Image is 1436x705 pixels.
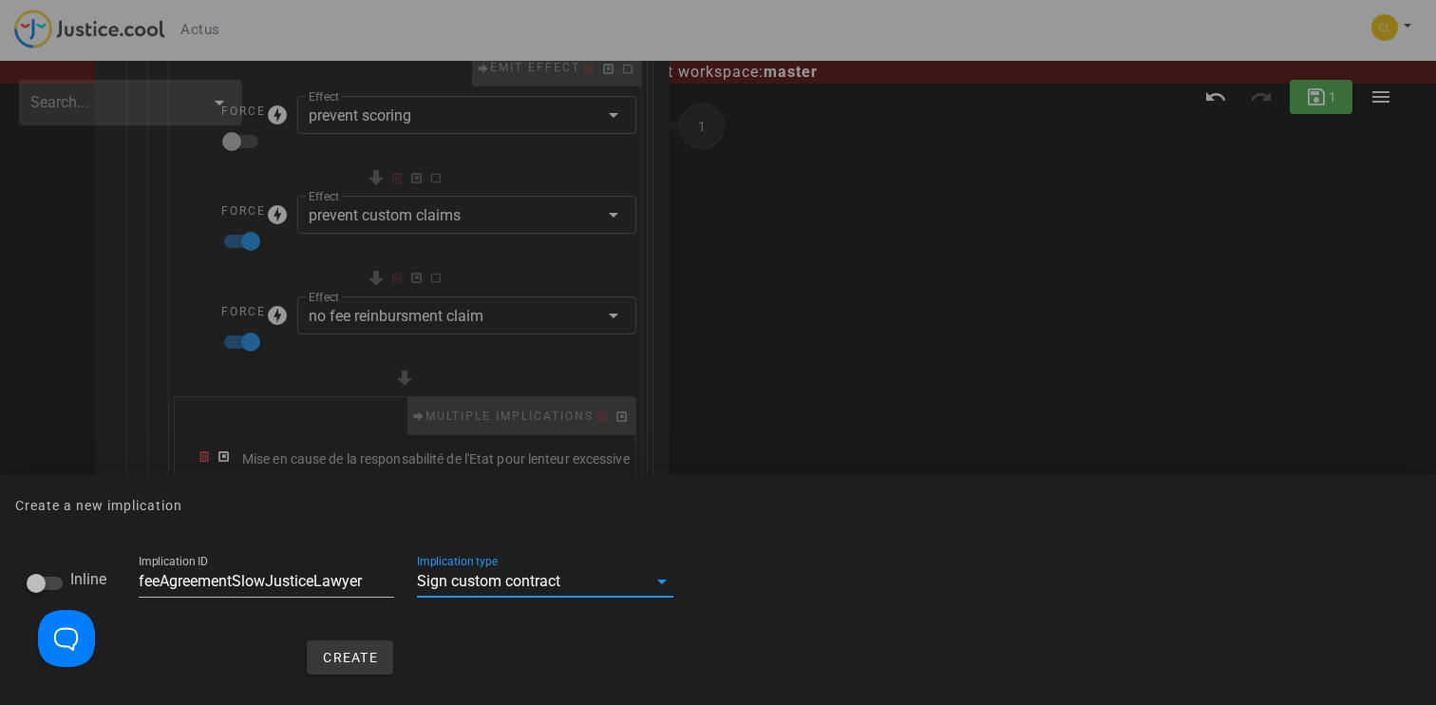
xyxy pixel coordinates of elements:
[322,650,378,665] span: Create
[307,640,393,675] button: Create
[38,610,95,667] iframe: Help Scout Beacon - Open
[417,573,560,590] div: Sign custom contract
[70,570,116,589] label: Inline
[417,566,673,597] div: Implication typeSign custom contract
